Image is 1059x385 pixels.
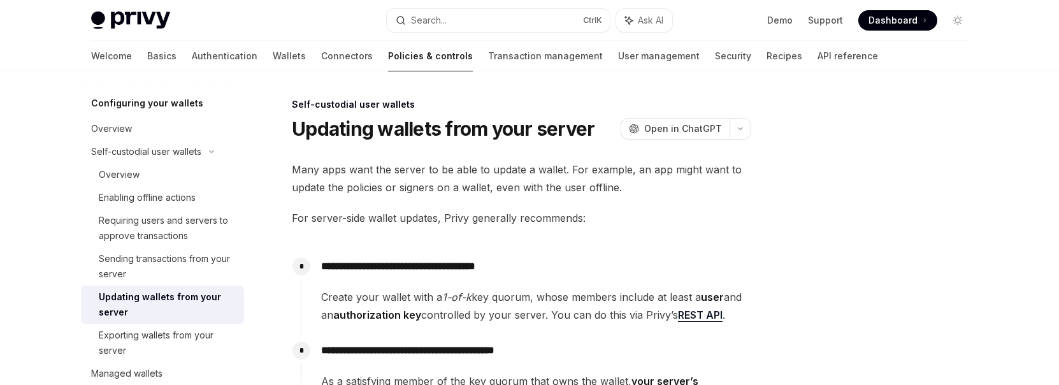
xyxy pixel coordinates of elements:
[91,144,201,159] div: Self-custodial user wallets
[81,186,244,209] a: Enabling offline actions
[147,41,176,71] a: Basics
[583,15,602,25] span: Ctrl K
[388,41,473,71] a: Policies & controls
[99,251,236,282] div: Sending transactions from your server
[81,163,244,186] a: Overview
[81,247,244,286] a: Sending transactions from your server
[387,9,610,32] button: Search...CtrlK
[99,289,236,320] div: Updating wallets from your server
[644,122,722,135] span: Open in ChatGPT
[81,324,244,362] a: Exporting wallets from your server
[99,190,196,205] div: Enabling offline actions
[767,14,793,27] a: Demo
[99,213,236,243] div: Requiring users and servers to approve transactions
[192,41,257,71] a: Authentication
[868,14,918,27] span: Dashboard
[81,209,244,247] a: Requiring users and servers to approve transactions
[411,13,447,28] div: Search...
[99,167,140,182] div: Overview
[808,14,843,27] a: Support
[678,309,723,322] a: REST API
[91,41,132,71] a: Welcome
[81,117,244,140] a: Overview
[618,41,700,71] a: User management
[91,11,170,29] img: light logo
[81,362,244,385] a: Managed wallets
[292,98,751,111] div: Self-custodial user wallets
[292,209,751,227] span: For server-side wallet updates, Privy generally recommends:
[858,10,937,31] a: Dashboard
[292,161,751,196] span: Many apps want the server to be able to update a wallet. For example, an app might want to update...
[621,118,730,140] button: Open in ChatGPT
[818,41,878,71] a: API reference
[292,117,594,140] h1: Updating wallets from your server
[91,96,203,111] h5: Configuring your wallets
[333,309,421,321] strong: authorization key
[321,288,751,324] span: Create your wallet with a key quorum, whose members include at least a and an controlled by your ...
[701,291,724,303] strong: user
[442,291,472,303] em: 1-of-k
[321,41,373,71] a: Connectors
[767,41,802,71] a: Recipes
[91,366,162,381] div: Managed wallets
[273,41,306,71] a: Wallets
[616,9,672,32] button: Ask AI
[488,41,603,71] a: Transaction management
[638,14,663,27] span: Ask AI
[99,328,236,358] div: Exporting wallets from your server
[91,121,132,136] div: Overview
[715,41,751,71] a: Security
[947,10,968,31] button: Toggle dark mode
[81,286,244,324] a: Updating wallets from your server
